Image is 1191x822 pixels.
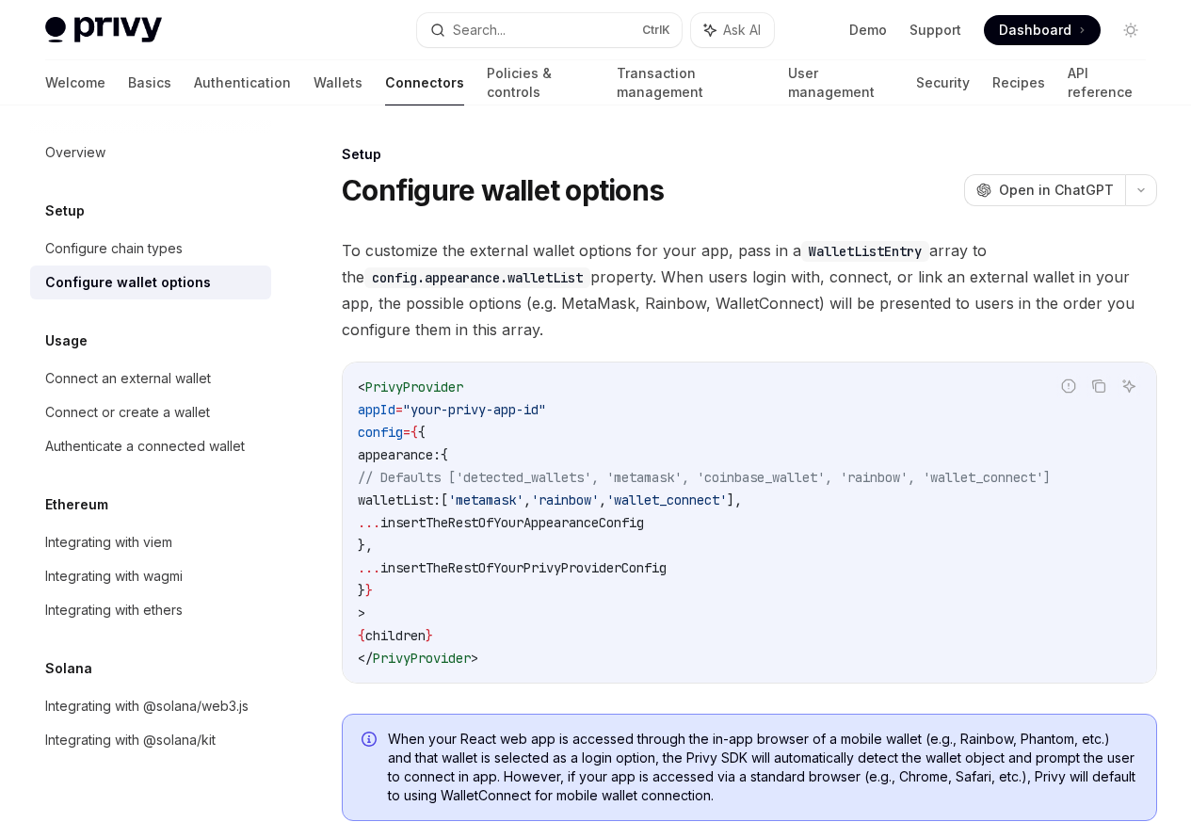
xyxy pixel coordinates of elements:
span: // Defaults ['detected_wallets', 'metamask', 'coinbase_wallet', 'rainbow', 'wallet_connect'] [358,469,1051,486]
a: Transaction management [617,60,765,105]
h5: Solana [45,657,92,680]
span: config [358,424,403,441]
a: Authentication [194,60,291,105]
span: PrivyProvider [373,650,471,667]
span: walletList: [358,492,441,508]
code: config.appearance.walletList [364,267,590,288]
span: 'metamask' [448,492,523,508]
span: insertTheRestOfYourPrivyProviderConfig [380,559,667,576]
a: Integrating with wagmi [30,559,271,593]
span: Dashboard [999,21,1071,40]
span: { [418,424,426,441]
div: Integrating with ethers [45,599,183,621]
a: Welcome [45,60,105,105]
span: = [395,401,403,418]
a: Basics [128,60,171,105]
span: appearance: [358,446,441,463]
h5: Setup [45,200,85,222]
span: { [441,446,448,463]
div: Connect an external wallet [45,367,211,390]
a: Integrating with ethers [30,593,271,627]
span: } [426,627,433,644]
div: Integrating with viem [45,531,172,554]
a: Authenticate a connected wallet [30,429,271,463]
a: Support [909,21,961,40]
a: Overview [30,136,271,169]
span: ... [358,514,380,531]
a: User management [788,60,893,105]
span: children [365,627,426,644]
img: light logo [45,17,162,43]
span: insertTheRestOfYourAppearanceConfig [380,514,644,531]
span: Ctrl K [642,23,670,38]
span: [ [441,492,448,508]
a: Demo [849,21,887,40]
span: 'wallet_connect' [606,492,727,508]
span: ... [358,559,380,576]
a: Configure wallet options [30,266,271,299]
span: { [358,627,365,644]
span: { [410,424,418,441]
div: Integrating with wagmi [45,565,183,588]
div: Integrating with @solana/kit [45,729,216,751]
a: API reference [1068,60,1146,105]
h1: Configure wallet options [342,173,664,207]
svg: Info [362,732,380,750]
button: Copy the contents from the code block [1086,374,1111,398]
h5: Ethereum [45,493,108,516]
span: When your React web app is accessed through the in-app browser of a mobile wallet (e.g., Rainbow,... [388,730,1137,805]
div: Configure chain types [45,237,183,260]
a: Dashboard [984,15,1101,45]
a: Security [916,60,970,105]
a: Connectors [385,60,464,105]
span: appId [358,401,395,418]
code: WalletListEntry [801,241,929,262]
h5: Usage [45,330,88,352]
a: Connect an external wallet [30,362,271,395]
button: Search...CtrlK [417,13,682,47]
button: Open in ChatGPT [964,174,1125,206]
span: PrivyProvider [365,379,463,395]
a: Connect or create a wallet [30,395,271,429]
div: Authenticate a connected wallet [45,435,245,458]
span: To customize the external wallet options for your app, pass in a array to the property. When user... [342,237,1157,343]
button: Report incorrect code [1056,374,1081,398]
div: Search... [453,19,506,41]
span: </ [358,650,373,667]
span: , [599,492,606,508]
span: ], [727,492,742,508]
span: , [523,492,531,508]
button: Toggle dark mode [1116,15,1146,45]
span: Ask AI [723,21,761,40]
div: Setup [342,145,1157,164]
span: > [358,604,365,621]
a: Recipes [992,60,1045,105]
a: Configure chain types [30,232,271,266]
span: > [471,650,478,667]
span: < [358,379,365,395]
div: Overview [45,141,105,164]
a: Wallets [314,60,362,105]
span: } [358,582,365,599]
button: Ask AI [691,13,774,47]
span: 'rainbow' [531,492,599,508]
div: Integrating with @solana/web3.js [45,695,249,717]
span: = [403,424,410,441]
span: "your-privy-app-id" [403,401,546,418]
span: } [365,582,373,599]
a: Integrating with viem [30,525,271,559]
span: }, [358,537,373,554]
a: Policies & controls [487,60,594,105]
span: Open in ChatGPT [999,181,1114,200]
a: Integrating with @solana/web3.js [30,689,271,723]
a: Integrating with @solana/kit [30,723,271,757]
div: Connect or create a wallet [45,401,210,424]
div: Configure wallet options [45,271,211,294]
button: Ask AI [1117,374,1141,398]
